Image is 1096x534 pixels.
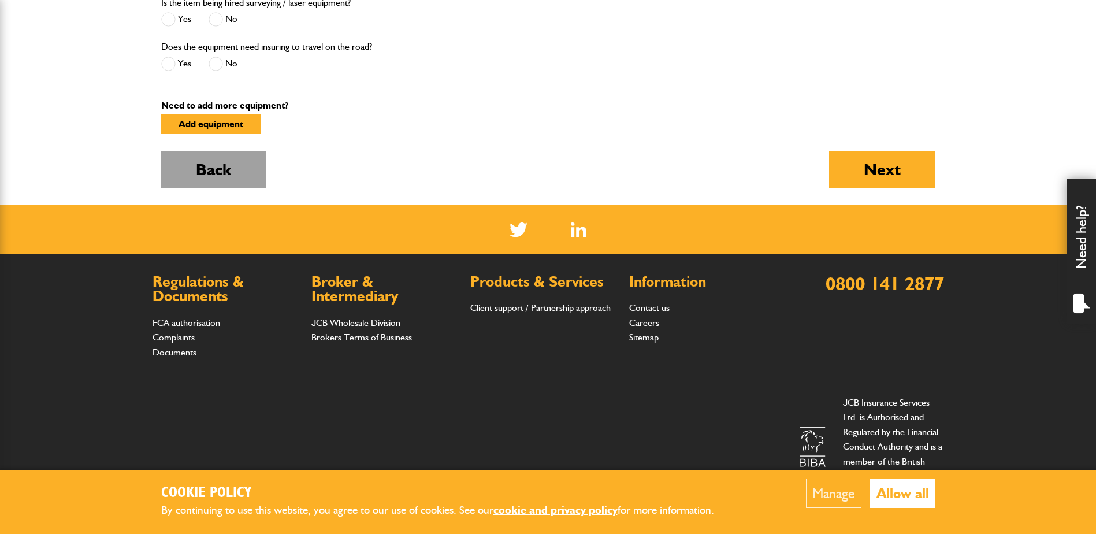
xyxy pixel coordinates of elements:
[153,347,196,358] a: Documents
[161,101,935,110] p: Need to add more equipment?
[571,222,586,237] a: LinkedIn
[571,222,586,237] img: Linked In
[311,275,459,304] h2: Broker & Intermediary
[629,275,777,290] h2: Information
[153,275,300,304] h2: Regulations & Documents
[209,12,237,27] label: No
[161,12,191,27] label: Yes
[311,317,400,328] a: JCB Wholesale Division
[161,57,191,71] label: Yes
[629,317,659,328] a: Careers
[161,484,733,502] h2: Cookie Policy
[493,503,618,517] a: cookie and privacy policy
[510,222,527,237] img: Twitter
[209,57,237,71] label: No
[826,272,944,295] a: 0800 141 2877
[153,332,195,343] a: Complaints
[161,114,261,133] button: Add equipment
[843,395,944,499] p: JCB Insurance Services Ltd. is Authorised and Regulated by the Financial Conduct Authority and is...
[806,479,861,508] button: Manage
[311,332,412,343] a: Brokers Terms of Business
[870,479,935,508] button: Allow all
[161,151,266,188] button: Back
[829,151,935,188] button: Next
[153,317,220,328] a: FCA authorisation
[629,302,670,313] a: Contact us
[1067,179,1096,324] div: Need help?
[161,502,733,520] p: By continuing to use this website, you agree to our use of cookies. See our for more information.
[470,302,611,313] a: Client support / Partnership approach
[161,42,372,51] label: Does the equipment need insuring to travel on the road?
[629,332,659,343] a: Sitemap
[470,275,618,290] h2: Products & Services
